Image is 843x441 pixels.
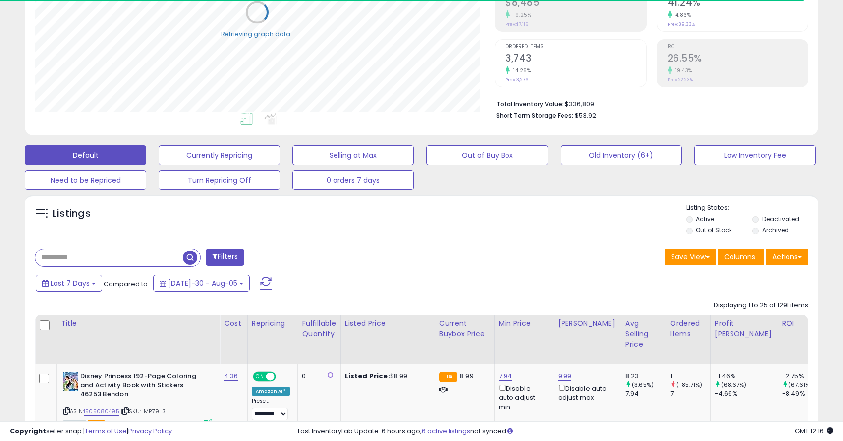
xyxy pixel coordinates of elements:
small: Prev: 39.33% [668,21,695,27]
a: Privacy Policy [128,426,172,436]
div: [PERSON_NAME] [558,318,617,329]
label: Archived [762,226,789,234]
label: Deactivated [762,215,799,223]
button: Low Inventory Fee [694,145,816,165]
div: ROI [782,318,818,329]
span: 8.99 [460,371,474,380]
div: Disable auto adjust min [499,383,546,412]
button: Turn Repricing Off [159,170,280,190]
div: Min Price [499,318,550,329]
img: 51n2yyBdE1L._SL40_.jpg [63,372,78,391]
h2: 3,743 [506,53,646,66]
small: Prev: 3,276 [506,77,528,83]
button: Selling at Max [292,145,414,165]
button: Save View [665,249,716,265]
p: Listing States: [686,203,818,213]
div: 7 [670,389,710,398]
div: Preset: [252,398,290,420]
button: 0 orders 7 days [292,170,414,190]
button: Filters [206,249,244,266]
strong: Copyright [10,426,46,436]
a: 6 active listings [422,426,470,436]
small: Prev: 22.23% [668,77,693,83]
div: -4.66% [715,389,778,398]
div: Repricing [252,318,294,329]
button: Columns [718,249,764,265]
div: -2.75% [782,372,822,380]
a: 7.94 [499,371,512,381]
span: | SKU: IMP79-3 [121,407,166,415]
div: Disable auto adjust max [558,383,614,402]
div: Avg Selling Price [625,318,662,350]
small: Prev: $7,116 [506,21,528,27]
span: ON [254,373,266,381]
div: 1 [670,372,710,380]
span: ROI [668,44,808,50]
b: Disney Princess 192-Page Coloring and Activity Book with Stickers 46253 Bendon [80,372,201,402]
div: seller snap | | [10,427,172,436]
span: $53.92 [575,111,596,120]
div: 7.94 [625,389,666,398]
div: Last InventoryLab Update: 6 hours ago, not synced. [298,427,833,436]
div: Profit [PERSON_NAME] [715,318,774,339]
div: -8.49% [782,389,822,398]
label: Active [696,215,714,223]
span: FBA [88,420,105,428]
small: (68.67%) [721,381,746,389]
div: -1.46% [715,372,778,380]
span: [DATE]-30 - Aug-05 [168,278,237,288]
div: Listed Price [345,318,431,329]
button: Old Inventory (6+) [561,145,682,165]
span: 2025-08-14 12:16 GMT [795,426,833,436]
button: Out of Buy Box [426,145,548,165]
a: Terms of Use [85,426,127,436]
button: [DATE]-30 - Aug-05 [153,275,250,292]
div: Current Buybox Price [439,318,490,339]
button: Default [25,145,146,165]
small: 4.86% [672,11,691,19]
div: Amazon AI * [252,387,290,396]
button: Last 7 Days [36,275,102,292]
span: OFF [275,373,290,381]
small: 19.25% [510,11,531,19]
small: (-85.71%) [676,381,702,389]
div: Retrieving graph data.. [221,29,293,38]
b: Short Term Storage Fees: [496,111,573,120]
small: 14.26% [510,67,531,74]
b: Listed Price: [345,371,390,380]
div: Displaying 1 to 25 of 1291 items [714,301,808,310]
div: Ordered Items [670,318,706,339]
a: 9.99 [558,371,572,381]
li: $336,809 [496,97,801,109]
button: Currently Repricing [159,145,280,165]
a: 1505080495 [84,407,119,416]
small: (67.61%) [788,381,812,389]
div: 0 [302,372,333,380]
h2: 26.55% [668,53,808,66]
small: (3.65%) [632,381,654,389]
button: Actions [766,249,808,265]
span: Compared to: [104,279,149,289]
span: Ordered Items [506,44,646,50]
button: Need to be Repriced [25,170,146,190]
h5: Listings [53,207,91,221]
span: Columns [724,252,755,262]
a: 4.36 [224,371,238,381]
div: Fulfillable Quantity [302,318,336,339]
label: Out of Stock [696,226,732,234]
div: 8.23 [625,372,666,380]
small: FBA [439,372,457,382]
small: 19.43% [672,67,692,74]
div: Title [61,318,216,329]
div: $8.99 [345,372,427,380]
b: Total Inventory Value: [496,100,563,108]
span: All listings currently available for purchase on Amazon [63,420,86,428]
span: Last 7 Days [51,278,90,288]
div: Cost [224,318,243,329]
